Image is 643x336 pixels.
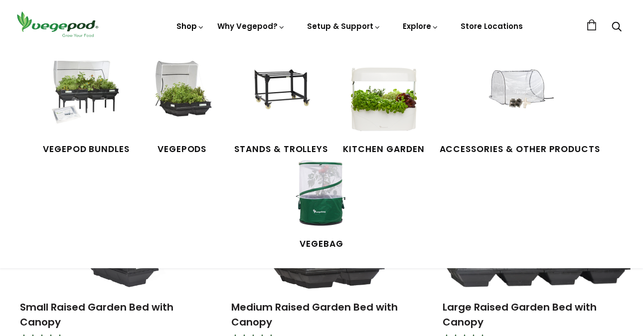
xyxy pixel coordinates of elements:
img: Vegepod Bundles [49,61,124,136]
span: Stands & Trolleys [234,143,328,156]
span: Vegepod Bundles [43,143,130,156]
a: Explore [403,21,439,31]
a: Small Raised Garden Bed with Canopy [20,300,173,329]
span: Accessories & Other Products [440,143,601,156]
a: Store Locations [461,21,523,31]
img: Stands & Trolleys [244,61,319,136]
a: Kitchen Garden [343,61,424,156]
a: Stands & Trolleys [234,61,328,156]
span: Kitchen Garden [343,143,424,156]
img: VegeBag [284,156,359,230]
span: Vegepods [145,143,219,156]
a: Setup & Support [307,21,381,31]
a: Large Raised Garden Bed with Canopy [443,300,597,329]
a: Medium Raised Garden Bed with Canopy [231,300,398,329]
img: Raised Garden Kits [145,61,219,136]
img: Accessories & Other Products [482,61,557,136]
a: Search [612,22,622,33]
a: Vegepod Bundles [43,61,130,156]
img: Kitchen Garden [346,61,421,136]
a: Why Vegepod? [217,21,285,31]
a: Shop [176,21,204,59]
a: VegeBag [284,156,359,250]
span: VegeBag [284,238,359,251]
a: Vegepods [145,61,219,156]
img: Vegepod [12,10,102,38]
a: Accessories & Other Products [440,61,601,156]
